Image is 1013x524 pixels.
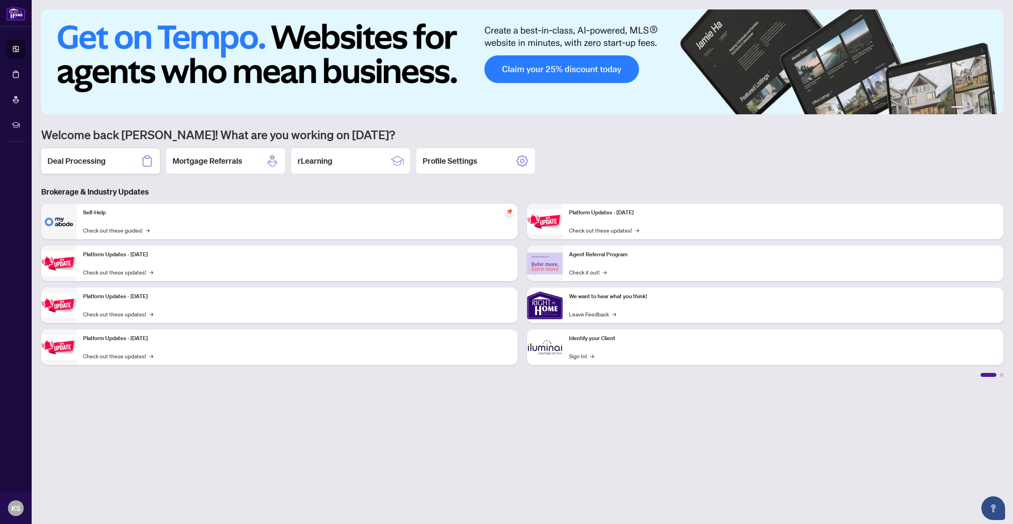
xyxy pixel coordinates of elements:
p: Platform Updates - [DATE] [83,334,511,343]
h3: Brokerage & Industry Updates [41,186,1004,197]
p: We want to hear what you think! [569,292,997,301]
a: Leave Feedback→ [569,310,616,318]
a: Check out these updates!→ [83,310,153,318]
button: 3 [973,106,977,110]
a: Check out these updates!→ [83,352,153,360]
img: Self-Help [41,204,77,239]
a: Check out these updates!→ [569,226,639,235]
span: → [590,352,594,360]
a: Sign In!→ [569,352,594,360]
button: 6 [992,106,996,110]
span: pushpin [505,207,514,216]
img: Slide 0 [41,9,1004,114]
button: 5 [986,106,989,110]
img: logo [6,6,25,21]
img: Platform Updates - September 16, 2025 [41,251,77,276]
a: Check it out!→ [569,268,607,276]
img: Platform Updates - June 23, 2025 [527,209,563,234]
span: KS [11,503,21,514]
p: Platform Updates - [DATE] [569,208,997,217]
h2: Profile Settings [423,155,477,166]
img: Platform Updates - July 8, 2025 [41,335,77,360]
img: We want to hear what you think! [527,288,563,323]
img: Platform Updates - July 21, 2025 [41,293,77,318]
span: → [635,226,639,235]
span: → [149,310,153,318]
p: Platform Updates - [DATE] [83,250,511,259]
h2: Deal Processing [47,155,106,166]
a: Check out these guides!→ [83,226,150,235]
a: Check out these updates!→ [83,268,153,276]
h2: rLearning [298,155,332,166]
span: → [603,268,607,276]
button: 2 [967,106,970,110]
img: Agent Referral Program [527,253,563,274]
span: → [146,226,150,235]
p: Agent Referral Program [569,250,997,259]
p: Platform Updates - [DATE] [83,292,511,301]
img: Identify your Client [527,329,563,365]
span: → [612,310,616,318]
p: Identify your Client [569,334,997,343]
h1: Welcome back [PERSON_NAME]! What are you working on [DATE]? [41,127,1004,142]
p: Self-Help [83,208,511,217]
button: Open asap [981,496,1005,520]
button: 4 [980,106,983,110]
span: → [149,352,153,360]
h2: Mortgage Referrals [173,155,242,166]
span: → [149,268,153,276]
button: 1 [951,106,964,110]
